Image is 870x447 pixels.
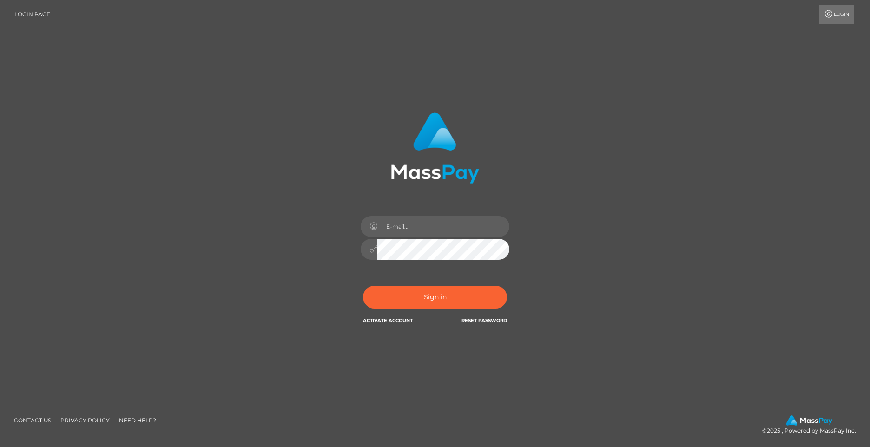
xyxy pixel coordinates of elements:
[819,5,854,24] a: Login
[115,413,160,427] a: Need Help?
[461,317,507,323] a: Reset Password
[391,112,479,184] img: MassPay Login
[377,216,509,237] input: E-mail...
[762,415,863,436] div: © 2025 , Powered by MassPay Inc.
[57,413,113,427] a: Privacy Policy
[363,317,413,323] a: Activate Account
[363,286,507,309] button: Sign in
[10,413,55,427] a: Contact Us
[14,5,50,24] a: Login Page
[786,415,832,426] img: MassPay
